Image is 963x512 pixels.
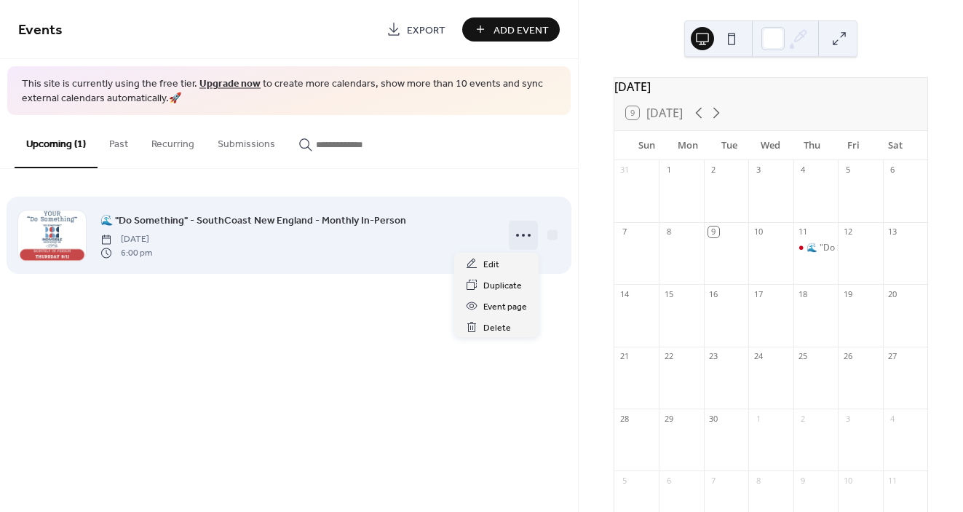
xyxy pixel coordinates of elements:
[887,165,898,176] div: 6
[376,17,456,42] a: Export
[663,227,674,237] div: 8
[619,475,630,486] div: 5
[753,165,764,176] div: 3
[614,78,927,95] div: [DATE]
[798,288,809,299] div: 18
[483,299,527,315] span: Event page
[753,413,764,424] div: 1
[619,227,630,237] div: 7
[100,233,152,246] span: [DATE]
[98,115,140,167] button: Past
[140,115,206,167] button: Recurring
[663,475,674,486] div: 6
[842,288,853,299] div: 19
[798,165,809,176] div: 4
[793,242,838,254] div: 🌊 "Do Something" - SouthCoast New England - Monthly In-Person
[483,320,511,336] span: Delete
[753,288,764,299] div: 17
[887,475,898,486] div: 11
[887,227,898,237] div: 13
[798,227,809,237] div: 11
[206,115,287,167] button: Submissions
[753,351,764,362] div: 24
[833,131,874,160] div: Fri
[887,351,898,362] div: 27
[874,131,916,160] div: Sat
[619,165,630,176] div: 31
[708,227,719,237] div: 9
[667,131,709,160] div: Mon
[887,288,898,299] div: 20
[708,475,719,486] div: 7
[753,227,764,237] div: 10
[15,115,98,168] button: Upcoming (1)
[842,227,853,237] div: 12
[462,17,560,42] button: Add Event
[663,413,674,424] div: 29
[100,212,406,229] a: 🌊 "Do Something" - SouthCoast New England - Monthly In-Person
[842,165,853,176] div: 5
[887,413,898,424] div: 4
[708,413,719,424] div: 30
[619,351,630,362] div: 21
[708,165,719,176] div: 2
[708,288,719,299] div: 16
[483,278,522,294] span: Duplicate
[842,413,853,424] div: 3
[798,475,809,486] div: 9
[709,131,750,160] div: Tue
[22,77,556,106] span: This site is currently using the free tier. to create more calendars, show more than 10 events an...
[750,131,791,160] div: Wed
[708,351,719,362] div: 23
[663,165,674,176] div: 1
[753,475,764,486] div: 8
[407,23,445,38] span: Export
[842,351,853,362] div: 26
[100,213,406,229] span: 🌊 "Do Something" - SouthCoast New England - Monthly In-Person
[18,16,63,44] span: Events
[663,288,674,299] div: 15
[798,351,809,362] div: 25
[798,413,809,424] div: 2
[100,246,152,259] span: 6:00 pm
[842,475,853,486] div: 10
[483,257,499,272] span: Edit
[791,131,833,160] div: Thu
[199,74,261,94] a: Upgrade now
[619,413,630,424] div: 28
[619,288,630,299] div: 14
[626,131,667,160] div: Sun
[494,23,549,38] span: Add Event
[663,351,674,362] div: 22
